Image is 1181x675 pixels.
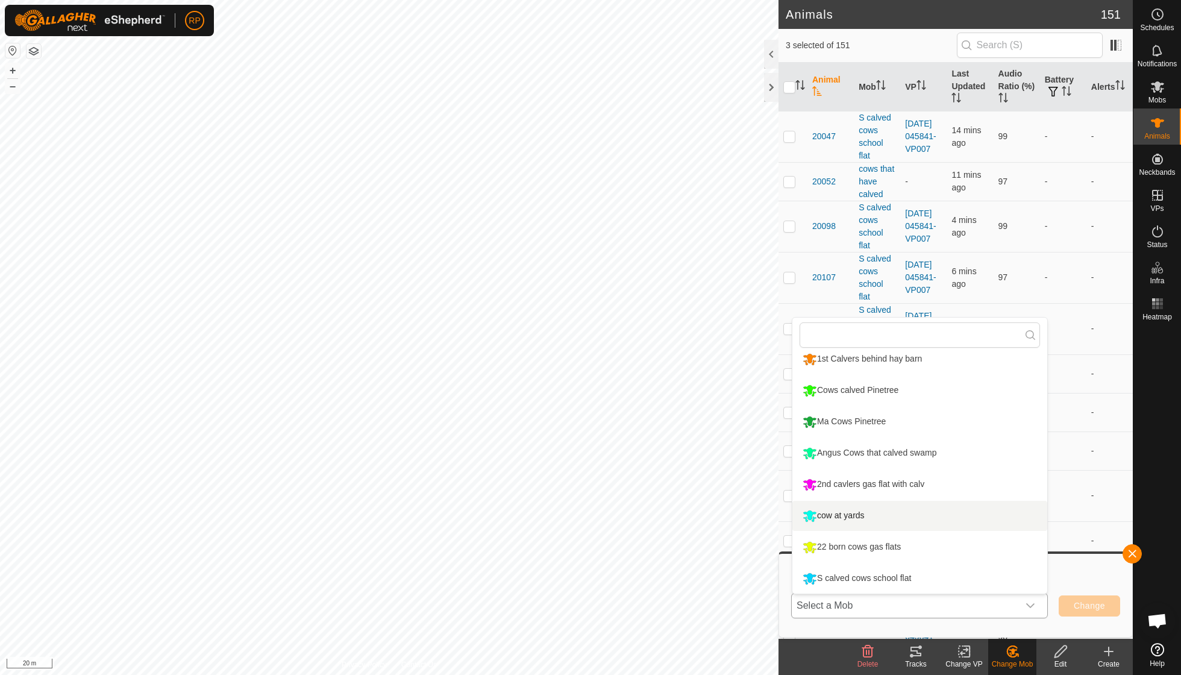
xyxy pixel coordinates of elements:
[1086,432,1133,470] td: -
[1086,354,1133,393] td: -
[1040,393,1086,432] td: -
[900,63,947,111] th: VP
[1040,354,1086,393] td: -
[1040,252,1086,303] td: -
[1062,88,1071,98] p-sorticon: Activate to sort
[859,253,895,303] div: S calved cows school flat
[1115,82,1125,92] p-sorticon: Activate to sort
[1150,205,1164,212] span: VPs
[1040,111,1086,162] td: -
[800,506,868,526] div: cow at yards
[807,63,854,111] th: Animal
[1086,162,1133,201] td: -
[859,201,895,252] div: S calved cows school flat
[854,63,900,111] th: Mob
[1148,96,1166,104] span: Mobs
[792,532,1047,562] li: 22 born cows gas flats
[14,10,165,31] img: Gallagher Logo
[1040,63,1086,111] th: Battery
[812,130,836,143] span: 20047
[1086,63,1133,111] th: Alerts
[1040,303,1086,354] td: -
[792,564,1047,594] li: S calved cows school flat
[1085,659,1133,670] div: Create
[1086,393,1133,432] td: -
[792,438,1047,468] li: Angus Cows that calved swamp
[812,88,822,98] p-sorticon: Activate to sort
[800,443,939,463] div: Angus Cows that calved swamp
[800,537,904,557] div: 22 born cows gas flats
[1086,252,1133,303] td: -
[792,594,1018,618] span: Select a Mob
[905,311,936,346] a: [DATE] 045841-VP007
[951,95,961,104] p-sorticon: Activate to sort
[1040,432,1086,470] td: -
[5,43,20,58] button: Reset Map
[857,660,879,668] span: Delete
[998,221,1008,231] span: 99
[998,95,1008,104] p-sorticon: Activate to sort
[1138,60,1177,67] span: Notifications
[800,568,914,589] div: S calved cows school flat
[1040,201,1086,252] td: -
[401,659,437,670] a: Contact Us
[998,177,1008,186] span: 97
[859,111,895,162] div: S calved cows school flat
[1040,162,1086,201] td: -
[951,125,981,148] span: 1 Oct 2025 at 7:50 PM
[951,215,976,237] span: 1 Oct 2025 at 8:00 PM
[905,260,936,295] a: [DATE] 045841-VP007
[1086,303,1133,354] td: -
[812,175,836,188] span: 20052
[876,82,886,92] p-sorticon: Activate to sort
[951,170,981,192] span: 1 Oct 2025 at 7:53 PM
[792,501,1047,531] li: cow at yards
[994,63,1040,111] th: Audio Ratio (%)
[800,474,927,495] div: 2nd cavlers gas flat with calv
[1142,313,1172,321] span: Heatmap
[1059,595,1120,617] button: Change
[1139,603,1176,639] div: Open chat
[1086,521,1133,560] td: -
[905,209,936,243] a: [DATE] 045841-VP007
[812,271,836,284] span: 20107
[859,304,895,354] div: S calved cows school flat
[859,163,895,201] div: cows that have calved
[800,412,889,432] div: Ma Cows Pinetree
[342,659,387,670] a: Privacy Policy
[1139,169,1175,176] span: Neckbands
[5,79,20,93] button: –
[892,659,940,670] div: Tracks
[1018,594,1042,618] div: dropdown trigger
[795,82,805,92] p-sorticon: Activate to sort
[947,63,993,111] th: Last Updated
[1140,24,1174,31] span: Schedules
[792,407,1047,437] li: Ma Cows Pinetree
[792,469,1047,500] li: 2nd cavlers gas flat with calv
[1150,660,1165,667] span: Help
[1040,470,1086,521] td: -
[951,266,976,289] span: 1 Oct 2025 at 7:58 PM
[189,14,200,27] span: RP
[1133,638,1181,672] a: Help
[786,7,1101,22] h2: Animals
[1074,601,1105,611] span: Change
[1150,277,1164,284] span: Infra
[792,375,1047,406] li: Cows calved Pinetree
[1147,241,1167,248] span: Status
[957,33,1103,58] input: Search (S)
[786,39,957,52] span: 3 selected of 151
[1040,521,1086,560] td: -
[998,272,1008,282] span: 97
[1144,133,1170,140] span: Animals
[988,659,1036,670] div: Change Mob
[5,63,20,78] button: +
[27,44,41,58] button: Map Layers
[1036,659,1085,670] div: Edit
[1101,5,1121,24] span: 151
[812,220,836,233] span: 20098
[1086,470,1133,521] td: -
[800,349,925,369] div: 1st Calvers behind hay barn
[800,380,901,401] div: Cows calved Pinetree
[905,177,908,186] app-display-virtual-paddock-transition: -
